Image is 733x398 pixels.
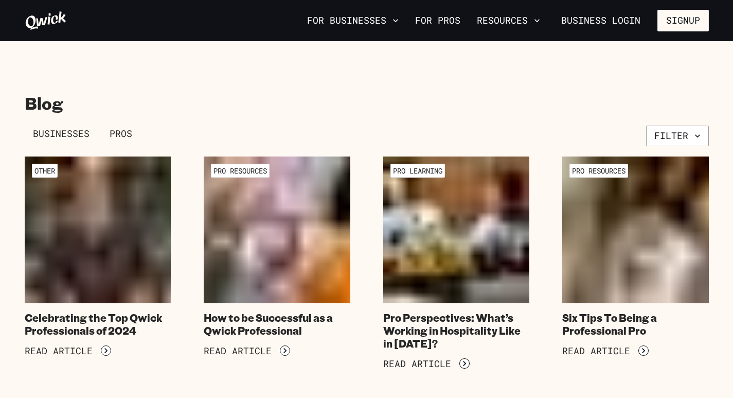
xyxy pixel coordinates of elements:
[657,10,709,31] button: Signup
[552,10,649,31] a: Business Login
[25,312,171,337] h4: Celebrating the Top Qwick Professionals of 2024
[562,345,630,357] span: Read Article
[646,126,709,146] button: Filter
[204,345,272,357] span: Read Article
[390,164,445,178] span: Pro Learning
[383,157,530,369] a: Pro LearningPro Perspectives: What’s Working in Hospitality Like in [DATE]?Read Article
[383,312,530,350] h4: Pro Perspectives: What’s Working in Hospitality Like in [DATE]?
[33,128,90,140] span: Businesses
[25,345,93,357] span: Read Article
[25,93,709,113] h2: Blog
[303,12,403,29] button: For Businesses
[383,358,451,370] span: Read Article
[569,164,628,178] span: Pro Resources
[204,312,350,337] h4: How to be Successful as a Qwick Professional
[204,157,350,369] a: Pro ResourcesHow to be Successful as a Qwick ProfessionalRead Article
[562,312,709,337] h4: Six Tips To Being a Professional Pro
[411,12,464,29] a: For Pros
[562,157,709,369] a: Pro ResourcesSix Tips To Being a Professional ProRead Article
[110,128,132,140] span: Pros
[473,12,544,29] button: Resources
[211,164,270,178] span: Pro Resources
[32,164,58,178] span: Other
[25,157,171,369] a: OtherCelebrating the Top Qwick Professionals of 2024Read Article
